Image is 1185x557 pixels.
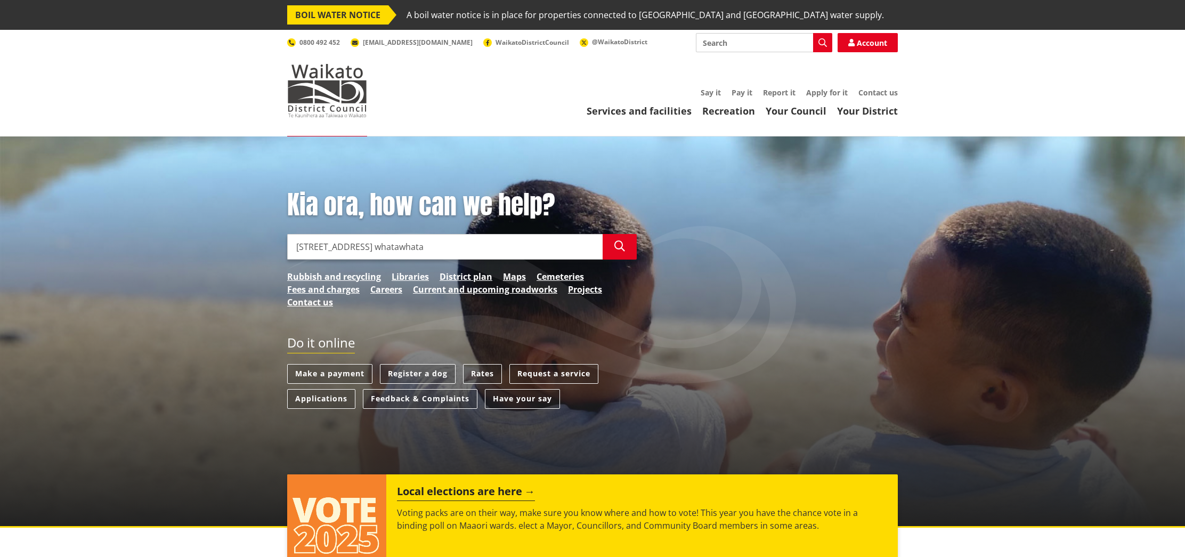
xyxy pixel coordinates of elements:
h2: Local elections are here [397,485,535,501]
a: Contact us [287,296,333,309]
a: Apply for it [806,87,848,98]
a: [EMAIL_ADDRESS][DOMAIN_NAME] [351,38,473,47]
a: District plan [440,270,492,283]
a: Pay it [732,87,752,98]
p: Voting packs are on their way, make sure you know where and how to vote! This year you have the c... [397,506,887,532]
a: Your District [837,104,898,117]
h1: Kia ora, how can we help? [287,190,637,221]
a: Cemeteries [537,270,584,283]
input: Search input [287,234,603,260]
a: Say it [701,87,721,98]
a: Feedback & Complaints [363,389,477,409]
a: Register a dog [380,364,456,384]
h2: Do it online [287,335,355,354]
a: Fees and charges [287,283,360,296]
a: Current and upcoming roadworks [413,283,557,296]
a: Rubbish and recycling [287,270,381,283]
span: BOIL WATER NOTICE [287,5,388,25]
input: Search input [696,33,832,52]
img: Waikato District Council - Te Kaunihera aa Takiwaa o Waikato [287,64,367,117]
span: @WaikatoDistrict [592,37,647,46]
span: WaikatoDistrictCouncil [496,38,569,47]
a: Libraries [392,270,429,283]
a: Have your say [485,389,560,409]
a: Services and facilities [587,104,692,117]
a: Account [838,33,898,52]
a: Make a payment [287,364,372,384]
a: Projects [568,283,602,296]
span: A boil water notice is in place for properties connected to [GEOGRAPHIC_DATA] and [GEOGRAPHIC_DAT... [407,5,884,25]
iframe: Messenger Launcher [1136,512,1174,551]
a: Rates [463,364,502,384]
span: [EMAIL_ADDRESS][DOMAIN_NAME] [363,38,473,47]
a: Contact us [858,87,898,98]
a: Careers [370,283,402,296]
a: Recreation [702,104,755,117]
a: Maps [503,270,526,283]
a: Applications [287,389,355,409]
a: Report it [763,87,796,98]
a: 0800 492 452 [287,38,340,47]
a: @WaikatoDistrict [580,37,647,46]
a: Your Council [766,104,826,117]
a: WaikatoDistrictCouncil [483,38,569,47]
span: 0800 492 452 [299,38,340,47]
a: Request a service [509,364,598,384]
